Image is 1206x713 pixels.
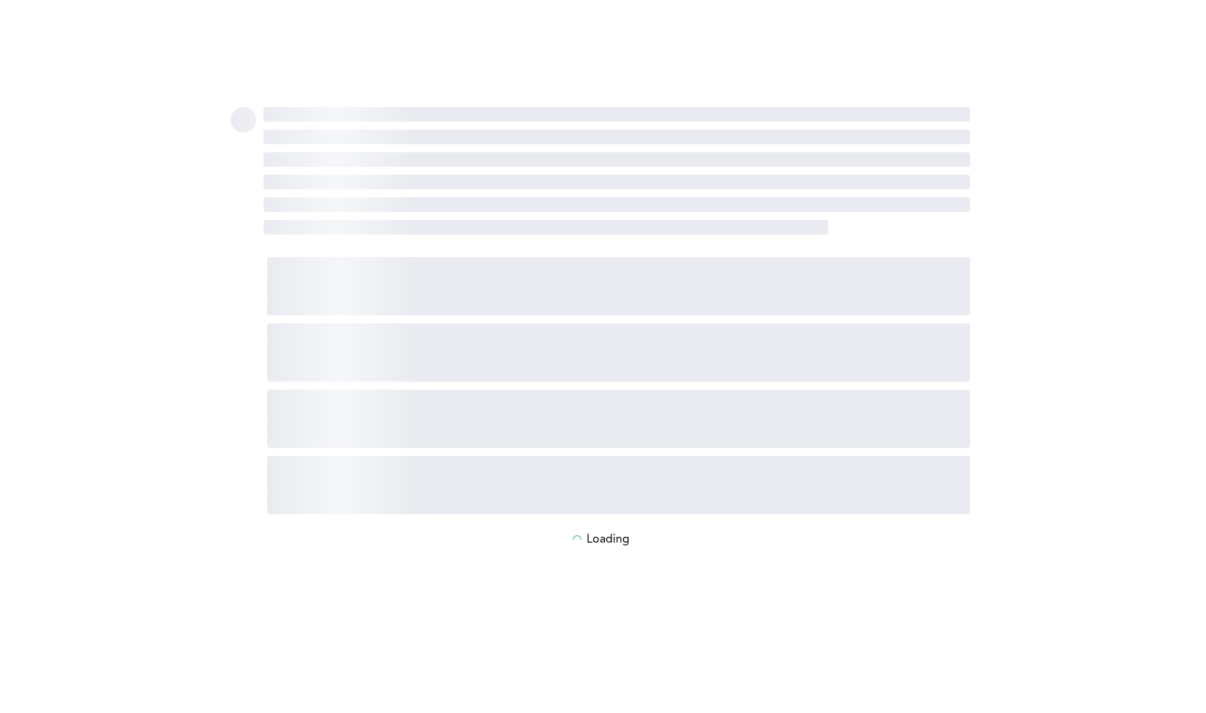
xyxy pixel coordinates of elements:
span: ‌ [267,323,970,382]
span: ‌ [267,390,970,448]
span: ‌ [263,197,970,212]
span: ‌ [263,130,970,144]
span: ‌ [267,456,970,514]
p: Loading [587,533,630,546]
span: ‌ [263,107,970,122]
span: ‌ [263,220,829,235]
span: ‌ [231,107,256,133]
span: ‌ [263,152,970,167]
span: ‌ [263,175,970,189]
span: ‌ [267,257,970,315]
